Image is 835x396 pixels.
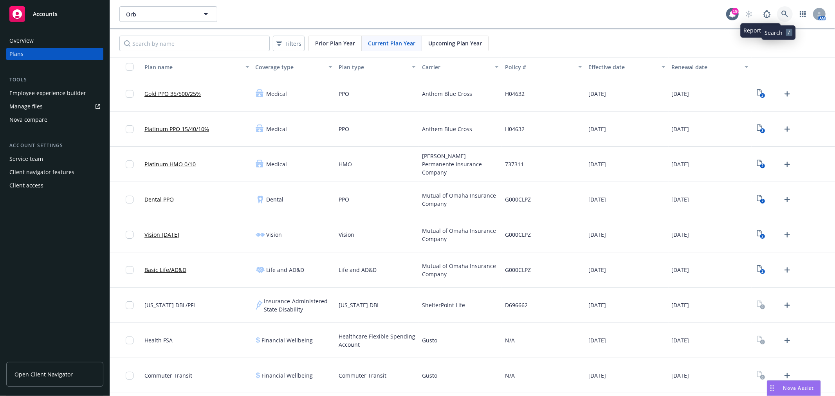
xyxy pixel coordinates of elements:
a: Dental PPO [144,195,174,203]
span: Healthcare Flexible Spending Account [339,332,416,349]
span: Open Client Navigator [14,370,73,378]
span: [DATE] [588,195,606,203]
div: Service team [9,153,43,165]
span: ShelterPoint Life [422,301,465,309]
span: [DATE] [672,125,689,133]
span: PPO [339,90,349,98]
span: PPO [339,125,349,133]
input: Toggle Row Selected [126,125,133,133]
a: Gold PPO 35/500/25% [144,90,201,98]
span: H04632 [505,125,525,133]
span: Vision [267,230,282,239]
input: Toggle Row Selected [126,231,133,239]
span: Medical [267,90,287,98]
a: Upload Plan Documents [781,88,794,100]
div: Drag to move [767,381,777,396]
span: Filters [274,38,303,49]
span: [DATE] [588,90,606,98]
span: [DATE] [588,266,606,274]
span: HMO [339,160,352,168]
div: Overview [9,34,34,47]
div: Account settings [6,142,103,149]
span: [DATE] [588,160,606,168]
a: Upload Plan Documents [781,158,794,171]
text: 2 [761,199,763,204]
a: Vision [DATE] [144,230,179,239]
a: Upload Plan Documents [781,264,794,276]
input: Toggle Row Selected [126,196,133,203]
button: Plan type [335,58,419,76]
a: Manage files [6,100,103,113]
a: View Plan Documents [755,334,767,347]
text: 2 [761,234,763,239]
span: Medical [267,160,287,168]
span: D696662 [505,301,528,309]
a: Client access [6,179,103,192]
span: Anthem Blue Cross [422,125,472,133]
span: N/A [505,371,515,380]
input: Toggle Row Selected [126,372,133,380]
span: Mutual of Omaha Insurance Company [422,191,499,208]
a: View Plan Documents [755,123,767,135]
span: Life and AD&D [339,266,377,274]
div: Tools [6,76,103,84]
span: [DATE] [588,371,606,380]
a: View Plan Documents [755,88,767,100]
span: Mutual of Omaha Insurance Company [422,262,499,278]
span: Gusto [422,371,437,380]
div: Employee experience builder [9,87,86,99]
span: Financial Wellbeing [262,371,313,380]
div: Coverage type [256,63,324,71]
button: Filters [273,36,305,51]
span: H04632 [505,90,525,98]
a: View Plan Documents [755,369,767,382]
a: Upload Plan Documents [781,123,794,135]
span: [DATE] [672,230,689,239]
span: [US_STATE] DBL [339,301,380,309]
text: 3 [761,93,763,98]
a: Platinum PPO 15/40/10% [144,125,209,133]
span: Life and AD&D [267,266,305,274]
a: Employee experience builder [6,87,103,99]
span: Prior Plan Year [315,39,355,47]
span: 737311 [505,160,524,168]
span: Vision [339,230,354,239]
span: Commuter Transit [339,371,386,380]
span: Mutual of Omaha Insurance Company [422,227,499,243]
span: G000CLPZ [505,230,531,239]
button: Nova Assist [767,380,821,396]
div: Plans [9,48,23,60]
div: Plan type [339,63,407,71]
span: Current Plan Year [368,39,415,47]
a: Nova compare [6,113,103,126]
span: Health FSA [144,336,173,344]
span: Orb [126,10,194,18]
a: View Plan Documents [755,229,767,241]
a: View Plan Documents [755,158,767,171]
text: 3 [761,128,763,133]
span: Upcoming Plan Year [428,39,482,47]
span: Filters [285,40,301,48]
span: G000CLPZ [505,195,531,203]
a: Report a Bug [759,6,775,22]
span: [DATE] [588,230,606,239]
span: Nova Assist [783,385,814,391]
div: 19 [732,8,739,15]
button: Policy # [502,58,585,76]
span: Accounts [33,11,58,17]
a: View Plan Documents [755,193,767,206]
button: Renewal date [669,58,752,76]
a: Service team [6,153,103,165]
div: Renewal date [672,63,740,71]
input: Toggle Row Selected [126,266,133,274]
a: Basic Life/AD&D [144,266,186,274]
div: Client access [9,179,43,192]
a: Accounts [6,3,103,25]
a: Switch app [795,6,811,22]
button: Effective date [585,58,669,76]
text: 2 [761,269,763,274]
input: Toggle Row Selected [126,301,133,309]
div: Client navigator features [9,166,74,178]
span: Gusto [422,336,437,344]
span: N/A [505,336,515,344]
